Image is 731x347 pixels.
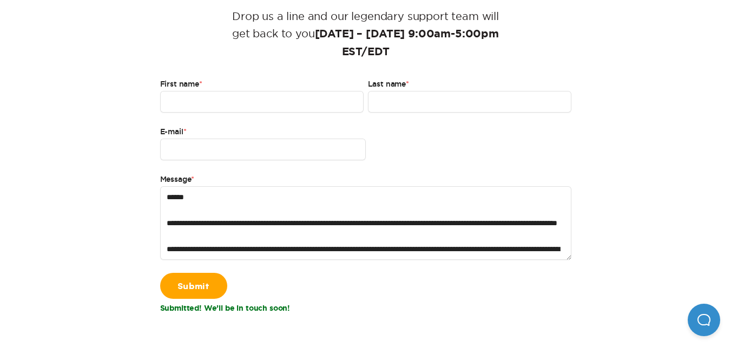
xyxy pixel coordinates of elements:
[160,126,366,139] label: E-mail
[368,78,571,91] label: Last name
[315,29,499,57] strong: [DATE] – [DATE] 9:00am-5:00pm EST/EDT
[216,8,516,61] p: Drop us a line and our legendary support team will get back to you
[160,78,364,91] label: First name
[160,273,227,299] a: Submit
[160,303,571,314] div: Submitted! We’ll be in touch soon!
[160,173,571,186] label: Message
[688,304,720,336] iframe: Help Scout Beacon - Open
